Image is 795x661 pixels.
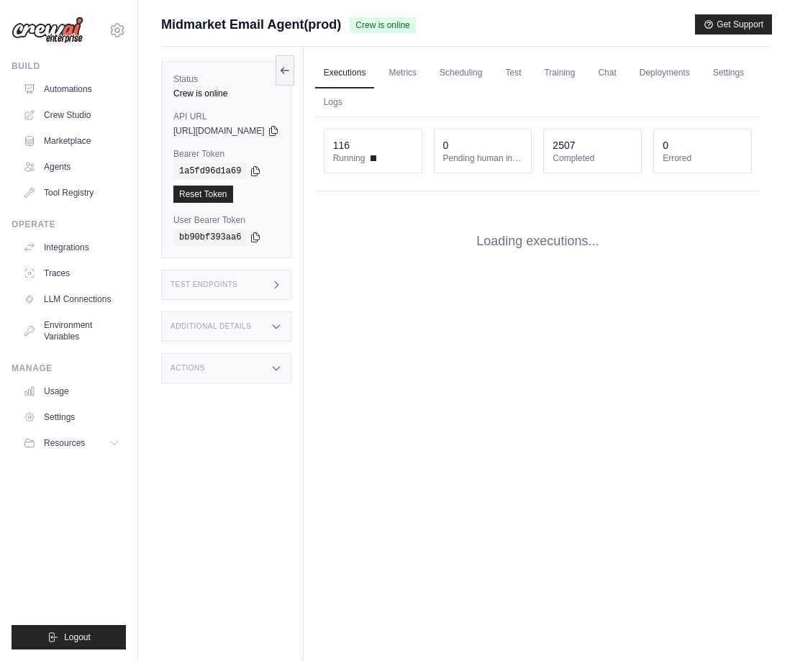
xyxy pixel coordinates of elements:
[663,138,668,152] div: 0
[333,152,365,164] span: Running
[315,88,351,118] a: Logs
[173,229,247,246] code: bb90bf393aa6
[64,632,91,643] span: Logout
[17,406,126,429] a: Settings
[589,58,624,88] a: Chat
[315,58,375,88] a: Executions
[663,152,742,164] dt: Errored
[631,58,699,88] a: Deployments
[17,104,126,127] a: Crew Studio
[173,163,247,180] code: 1a5fd96d1a69
[173,111,279,122] label: API URL
[173,88,279,99] div: Crew is online
[553,152,632,164] dt: Completed
[350,17,415,33] span: Crew is online
[12,625,126,649] button: Logout
[380,58,425,88] a: Metrics
[17,380,126,403] a: Usage
[161,14,341,35] span: Midmarket Email Agent(prod)
[171,322,251,331] h3: Additional Details
[704,58,753,88] a: Settings
[12,219,126,230] div: Operate
[496,58,530,88] a: Test
[553,138,575,152] div: 2507
[17,432,126,455] button: Resources
[315,209,760,274] div: Loading executions...
[443,138,449,152] div: 0
[173,125,265,137] span: [URL][DOMAIN_NAME]
[44,437,85,449] span: Resources
[17,262,126,285] a: Traces
[535,58,583,88] a: Training
[171,364,205,373] h3: Actions
[173,73,279,85] label: Status
[17,129,126,152] a: Marketplace
[17,155,126,178] a: Agents
[17,314,126,348] a: Environment Variables
[171,281,238,289] h3: Test Endpoints
[12,60,126,72] div: Build
[695,14,772,35] button: Get Support
[173,214,279,226] label: User Bearer Token
[17,288,126,311] a: LLM Connections
[17,78,126,101] a: Automations
[431,58,491,88] a: Scheduling
[333,138,350,152] div: 116
[443,152,523,164] dt: Pending human input
[17,236,126,259] a: Integrations
[12,17,83,44] img: Logo
[17,181,126,204] a: Tool Registry
[173,148,279,160] label: Bearer Token
[12,363,126,374] div: Manage
[173,186,233,203] a: Reset Token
